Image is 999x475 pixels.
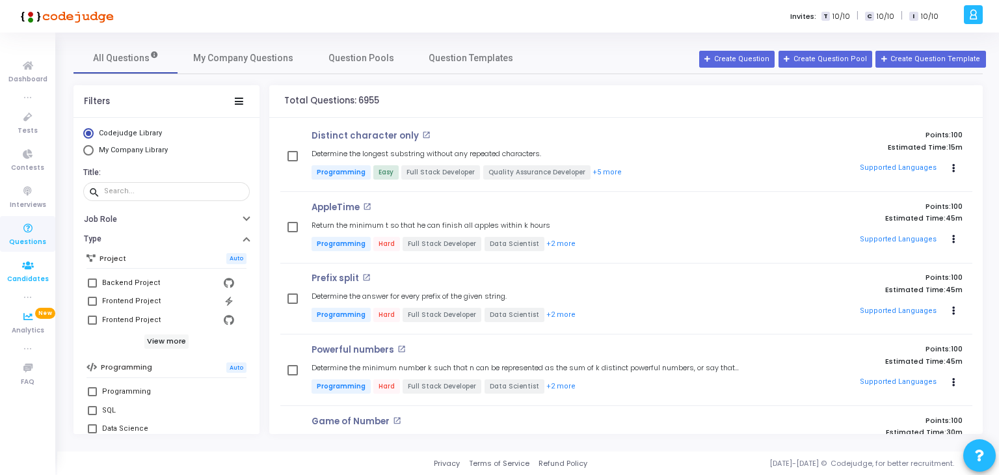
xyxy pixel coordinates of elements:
p: Estimated Time: [754,286,962,294]
mat-icon: open_in_new [363,202,371,211]
h6: Job Role [84,215,117,224]
p: Points: [754,131,962,139]
span: Easy [373,165,399,180]
h5: Return the minimum t so that he can finish all apples within k hours [312,221,550,230]
span: Quality Assurance Developer [483,165,591,180]
p: Points: [754,202,962,211]
span: Full Stack Developer [403,308,481,322]
span: Dashboard [8,74,47,85]
button: +2 more [546,238,576,251]
span: 100 [951,129,963,140]
button: Actions [944,373,963,392]
mat-icon: open_in_new [422,131,431,139]
div: Data Science [102,421,148,437]
span: | [901,9,903,23]
span: Candidates [7,274,49,285]
mat-icon: open_in_new [397,345,406,353]
span: All Questions [93,51,159,65]
span: Full Stack Developer [401,165,480,180]
span: Hard [373,379,400,394]
button: +5 more [592,167,622,179]
p: Points: [754,273,962,282]
img: logo [16,3,114,29]
button: Create Question Pool [779,51,872,68]
span: C [865,12,873,21]
span: FAQ [21,377,34,388]
span: My Company Library [99,146,168,154]
mat-icon: open_in_new [362,273,371,282]
p: Estimated Time: [754,357,962,366]
span: | [857,9,859,23]
span: Hard [373,237,400,251]
label: Invites: [790,11,816,22]
p: Points: [754,345,962,353]
span: Question Templates [429,51,513,65]
span: Question Pools [328,51,394,65]
button: +2 more [546,309,576,321]
span: Auto [226,253,246,264]
div: Programming [102,384,151,400]
h5: Determine the minimum number k such that n can be represented as the sum of k distinct powerful n... [312,364,741,372]
span: Data Scientist [485,237,544,251]
button: Actions [944,230,963,249]
span: I [909,12,918,21]
span: 45m [946,286,963,294]
span: Data Scientist [485,379,544,394]
span: 100 [951,344,963,354]
button: Job Role [73,209,260,229]
span: Interviews [10,200,46,211]
button: Actions [944,302,963,320]
span: Programming [312,379,371,394]
p: Game of Number [312,416,390,427]
p: Estimated Time: [754,143,962,152]
span: Tests [18,126,38,137]
span: My Company Questions [193,51,293,65]
span: Auto [226,362,246,373]
mat-icon: open_in_new [393,416,401,425]
h6: Title: [83,168,246,178]
button: Create Question Template [875,51,985,68]
span: 10/10 [921,11,939,22]
mat-icon: search [88,186,104,198]
span: Contests [11,163,44,174]
span: Full Stack Developer [403,237,481,251]
p: Powerful numbers [312,345,394,355]
span: Programming [312,308,371,322]
span: 10/10 [832,11,850,22]
a: Terms of Service [469,458,529,469]
span: T [821,12,830,21]
div: Backend Project [102,275,160,291]
p: AppleTime [312,202,360,213]
span: 45m [946,357,963,366]
h4: Total Questions: 6955 [284,96,379,106]
span: 30m [946,428,963,437]
input: Search... [104,187,245,195]
span: Codejudge Library [99,129,162,137]
p: Estimated Time: [754,214,962,223]
span: Programming [312,165,371,180]
span: Full Stack Developer [403,379,481,394]
span: 100 [951,415,963,426]
h6: View more [144,334,189,349]
button: Actions [944,159,963,178]
p: Points: [754,416,962,425]
span: 45m [946,214,963,223]
h6: Type [84,234,101,244]
span: Data Scientist [485,308,544,322]
a: Privacy [434,458,460,469]
button: Supported Languages [856,301,941,321]
p: Estimated Time: [754,428,962,437]
h5: Determine the answer for every prefix of the given string. [312,292,507,301]
p: Prefix split [312,273,359,284]
div: Frontend Project [102,293,161,309]
h6: Programming [101,363,152,372]
div: Frontend Project [102,312,161,328]
span: Programming [312,237,371,251]
div: [DATE]-[DATE] © Codejudge, for better recruitment. [587,458,983,469]
span: 15m [948,143,963,152]
div: SQL [102,403,116,418]
span: Hard [373,308,400,322]
span: Questions [9,237,46,248]
h6: Project [100,254,126,263]
h5: Determine the longest substring without any repeated characters. [312,150,541,158]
